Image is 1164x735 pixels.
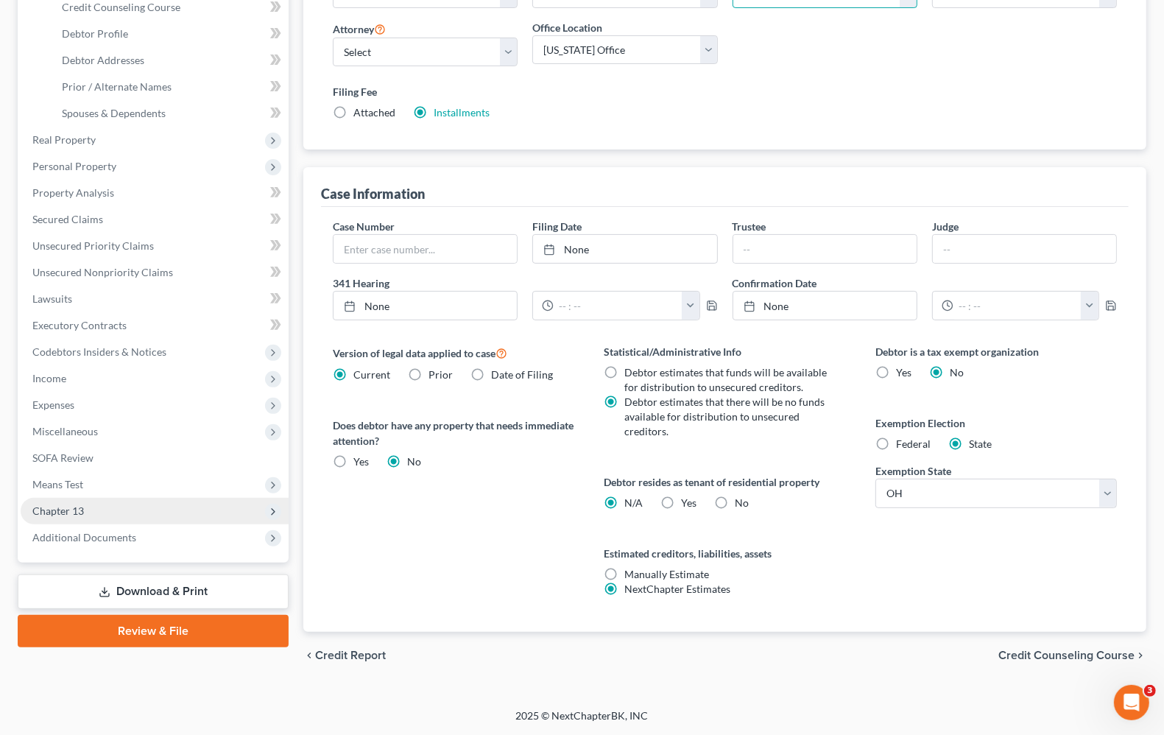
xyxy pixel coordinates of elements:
[725,275,1124,291] label: Confirmation Date
[625,496,643,509] span: N/A
[21,233,289,259] a: Unsecured Priority Claims
[353,368,390,381] span: Current
[875,463,951,479] label: Exemption State
[333,20,386,38] label: Attorney
[625,583,731,595] span: NextChapter Estimates
[315,650,386,661] span: Credit Report
[950,366,964,379] span: No
[21,286,289,312] a: Lawsuits
[969,437,992,450] span: State
[998,650,1146,661] button: Credit Counseling Course chevron_right
[32,213,103,225] span: Secured Claims
[491,368,553,381] span: Date of Filing
[32,478,83,490] span: Means Test
[998,650,1135,661] span: Credit Counseling Course
[32,160,116,172] span: Personal Property
[604,546,846,561] label: Estimated creditors, liabilities, assets
[62,107,166,119] span: Spouses & Dependents
[325,275,724,291] label: 341 Hearing
[736,496,749,509] span: No
[733,219,766,234] label: Trustee
[533,235,716,263] a: None
[932,219,959,234] label: Judge
[532,219,582,234] label: Filing Date
[321,185,425,203] div: Case Information
[733,235,917,263] input: --
[554,292,682,320] input: -- : --
[62,27,128,40] span: Debtor Profile
[532,20,602,35] label: Office Location
[933,235,1116,263] input: --
[334,292,517,320] a: None
[896,437,931,450] span: Federal
[32,319,127,331] span: Executory Contracts
[1144,685,1156,697] span: 3
[21,312,289,339] a: Executory Contracts
[50,74,289,100] a: Prior / Alternate Names
[303,650,386,661] button: chevron_left Credit Report
[32,504,84,517] span: Chapter 13
[21,445,289,471] a: SOFA Review
[333,418,574,449] label: Does debtor have any property that needs immediate attention?
[32,239,154,252] span: Unsecured Priority Claims
[32,345,166,358] span: Codebtors Insiders & Notices
[21,259,289,286] a: Unsecured Nonpriority Claims
[625,395,825,437] span: Debtor estimates that there will be no funds available for distribution to unsecured creditors.
[625,568,710,580] span: Manually Estimate
[18,574,289,609] a: Download & Print
[875,415,1117,431] label: Exemption Election
[32,186,114,199] span: Property Analysis
[733,292,917,320] a: None
[32,425,98,437] span: Miscellaneous
[18,615,289,647] a: Review & File
[333,344,574,362] label: Version of legal data applied to case
[333,84,1117,99] label: Filing Fee
[407,455,421,468] span: No
[50,100,289,127] a: Spouses & Dependents
[62,1,180,13] span: Credit Counseling Course
[303,650,315,661] i: chevron_left
[604,344,846,359] label: Statistical/Administrative Info
[163,708,1002,735] div: 2025 © NextChapterBK, INC
[62,54,144,66] span: Debtor Addresses
[896,366,911,379] span: Yes
[32,531,136,544] span: Additional Documents
[32,398,74,411] span: Expenses
[334,235,517,263] input: Enter case number...
[32,292,72,305] span: Lawsuits
[953,292,1082,320] input: -- : --
[333,219,395,234] label: Case Number
[353,455,369,468] span: Yes
[32,133,96,146] span: Real Property
[50,47,289,74] a: Debtor Addresses
[21,180,289,206] a: Property Analysis
[428,368,453,381] span: Prior
[50,21,289,47] a: Debtor Profile
[1135,650,1146,661] i: chevron_right
[625,366,828,393] span: Debtor estimates that funds will be available for distribution to unsecured creditors.
[62,80,172,93] span: Prior / Alternate Names
[32,372,66,384] span: Income
[1114,685,1149,720] iframe: Intercom live chat
[604,474,846,490] label: Debtor resides as tenant of residential property
[32,266,173,278] span: Unsecured Nonpriority Claims
[682,496,697,509] span: Yes
[434,106,490,119] a: Installments
[875,344,1117,359] label: Debtor is a tax exempt organization
[32,451,94,464] span: SOFA Review
[21,206,289,233] a: Secured Claims
[353,106,395,119] span: Attached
